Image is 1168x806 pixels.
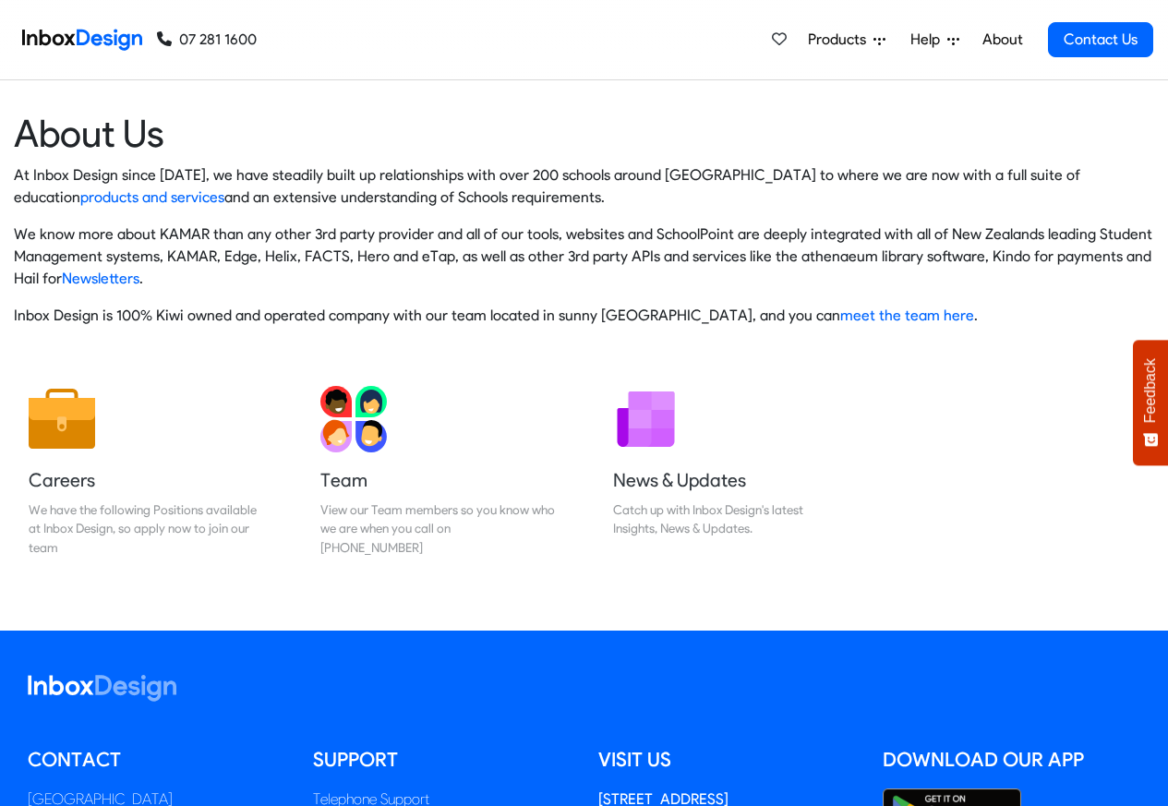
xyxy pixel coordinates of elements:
a: meet the team here [840,307,974,324]
a: About [977,21,1028,58]
a: News & Updates Catch up with Inbox Design's latest Insights, News & Updates. [598,371,862,571]
h5: Team [320,467,555,493]
heading: About Us [14,110,1154,157]
div: View our Team members so you know who we are when you call on [PHONE_NUMBER] [320,500,555,557]
img: 2022_01_13_icon_job.svg [29,386,95,452]
p: We know more about KAMAR than any other 3rd party provider and all of our tools, websites and Sch... [14,223,1154,290]
h5: Support [313,746,571,774]
h5: Careers [29,467,263,493]
h5: Visit us [598,746,856,774]
a: 07 281 1600 [157,29,257,51]
h5: News & Updates [613,467,848,493]
button: Feedback - Show survey [1133,340,1168,465]
img: 2022_01_12_icon_newsletter.svg [613,386,680,452]
a: products and services [80,188,224,206]
p: At Inbox Design since [DATE], we have steadily built up relationships with over 200 schools aroun... [14,164,1154,209]
a: Contact Us [1048,22,1153,57]
div: We have the following Positions available at Inbox Design, so apply now to join our team [29,500,263,557]
div: Catch up with Inbox Design's latest Insights, News & Updates. [613,500,848,538]
img: 2022_01_13_icon_team.svg [320,386,387,452]
p: Inbox Design is 100% Kiwi owned and operated company with our team located in sunny [GEOGRAPHIC_D... [14,305,1154,327]
a: Careers We have the following Positions available at Inbox Design, so apply now to join our team [14,371,278,571]
span: Help [910,29,947,51]
a: Help [903,21,967,58]
a: Newsletters [62,270,139,287]
h5: Contact [28,746,285,774]
a: Products [801,21,893,58]
span: Products [808,29,873,51]
a: Team View our Team members so you know who we are when you call on [PHONE_NUMBER] [306,371,570,571]
span: Feedback [1142,358,1159,423]
img: logo_inboxdesign_white.svg [28,675,176,702]
h5: Download our App [883,746,1140,774]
